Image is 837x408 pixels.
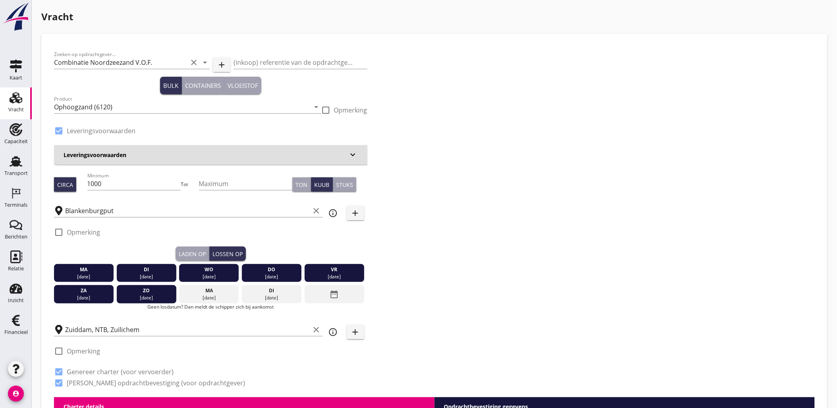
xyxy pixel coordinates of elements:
i: keyboard_arrow_down [348,150,358,159]
i: info_outline [329,208,338,218]
div: Terminals [4,202,27,208]
div: [DATE] [56,294,112,301]
div: Vloeistof [228,81,258,90]
i: add [351,208,360,218]
input: Laadplaats [65,204,310,217]
i: account_circle [8,386,24,402]
button: Kuub [311,177,333,192]
div: [DATE] [119,273,174,280]
div: Kaart [10,75,22,80]
button: Containers [182,77,224,94]
div: [DATE] [119,294,174,301]
div: Relatie [8,266,24,271]
div: [DATE] [56,273,112,280]
div: Transport [4,171,28,176]
div: Inzicht [8,298,24,303]
div: Circa [57,181,73,189]
div: Vracht [8,107,24,112]
h1: Vracht [41,10,827,24]
div: Berichten [5,234,27,239]
div: di [244,287,300,294]
h3: Leveringsvoorwaarden [64,151,348,159]
button: Circa [54,177,76,192]
i: add [351,327,360,337]
div: Laden op [179,250,206,258]
div: Tot [181,181,199,188]
div: Capaciteit [4,139,28,144]
label: Opmerking [67,228,100,236]
div: [DATE] [181,294,237,301]
input: (inkoop) referentie van de opdrachtgever [234,56,367,69]
div: Financieel [4,330,28,335]
div: Bulk [163,81,178,90]
div: wo [181,266,237,273]
div: Lossen op [213,250,243,258]
div: [DATE] [307,273,362,280]
i: clear [312,206,321,216]
input: Losplaats [65,323,310,336]
i: add [217,60,226,70]
label: [PERSON_NAME] opdrachtbevestiging (voor opdrachtgever) [67,379,245,387]
i: date_range [330,287,339,301]
div: Containers [185,81,221,90]
label: Genereer charter (voor vervoerder) [67,368,174,376]
div: ma [181,287,237,294]
div: vr [307,266,362,273]
div: Ton [296,181,307,189]
div: zo [119,287,174,294]
button: Laden op [176,247,209,261]
div: di [119,266,174,273]
button: Bulk [160,77,182,94]
input: Minimum [87,177,181,190]
input: Maximum [199,177,293,190]
label: Leveringsvoorwaarden [67,127,135,135]
label: Opmerking [67,347,100,355]
div: [DATE] [181,273,237,280]
i: arrow_drop_down [200,58,210,67]
div: za [56,287,112,294]
button: Vloeistof [224,77,261,94]
div: Stuks [336,181,353,189]
button: Lossen op [209,247,246,261]
i: info_outline [329,327,338,337]
div: ma [56,266,112,273]
input: Zoeken op opdrachtgever... [54,56,188,69]
i: clear [189,58,199,67]
label: Opmerking [334,106,367,114]
p: Geen losdatum? Dan meldt de schipper zich bij aankomst [54,303,367,311]
div: [DATE] [244,273,300,280]
div: [DATE] [244,294,300,301]
img: logo-small.a267ee39.svg [2,2,30,31]
i: clear [312,325,321,334]
div: do [244,266,300,273]
div: Kuub [314,181,329,189]
input: Product [54,101,310,113]
button: Ton [292,177,311,192]
i: arrow_drop_down [312,102,321,112]
button: Stuks [333,177,356,192]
